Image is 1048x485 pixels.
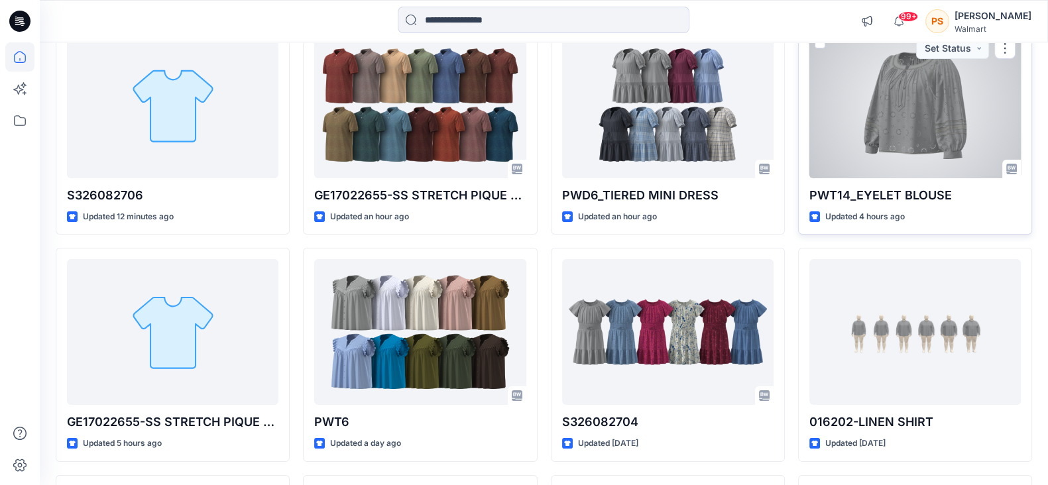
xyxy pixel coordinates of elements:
[578,210,657,224] p: Updated an hour ago
[578,437,638,451] p: Updated [DATE]
[955,8,1031,24] div: [PERSON_NAME]
[83,437,162,451] p: Updated 5 hours ago
[562,186,774,205] p: PWD6_TIERED MINI DRESS
[314,259,526,405] a: PWT6
[67,186,278,205] p: S326082706
[562,259,774,405] a: S326082704
[809,186,1021,205] p: PWT14_EYELET BLOUSE
[83,210,174,224] p: Updated 12 minutes ago
[330,210,409,224] p: Updated an hour ago
[67,413,278,431] p: GE17022655-SS STRETCH PIQUE POLO
[330,437,401,451] p: Updated a day ago
[67,259,278,405] a: GE17022655-SS STRETCH PIQUE POLO
[562,413,774,431] p: S326082704
[825,437,886,451] p: Updated [DATE]
[314,186,526,205] p: GE17022655-SS STRETCH PIQUE POLO
[955,24,1031,34] div: Walmart
[809,32,1021,178] a: PWT14_EYELET BLOUSE
[314,413,526,431] p: PWT6
[67,32,278,178] a: S326082706
[809,259,1021,405] a: 016202-LINEN SHIRT
[925,9,949,33] div: PS
[314,32,526,178] a: GE17022655-SS STRETCH PIQUE POLO
[562,32,774,178] a: PWD6_TIERED MINI DRESS
[825,210,905,224] p: Updated 4 hours ago
[898,11,918,22] span: 99+
[809,413,1021,431] p: 016202-LINEN SHIRT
